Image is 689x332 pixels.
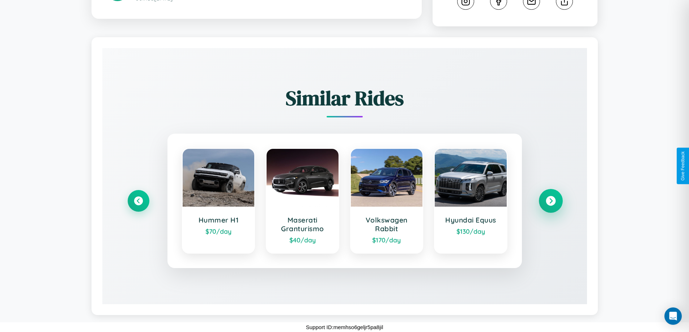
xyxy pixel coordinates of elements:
h3: Maserati Granturismo [274,216,331,233]
h3: Hyundai Equus [442,216,499,224]
a: Hummer H1$70/day [182,148,255,254]
div: $ 170 /day [358,236,416,244]
div: Open Intercom Messenger [664,307,682,325]
h3: Volkswagen Rabbit [358,216,416,233]
h2: Similar Rides [128,84,562,112]
p: Support ID: memhso6geljr5pa8jil [306,322,383,332]
a: Volkswagen Rabbit$170/day [350,148,424,254]
div: $ 130 /day [442,227,499,235]
div: Give Feedback [680,151,685,181]
a: Hyundai Equus$130/day [434,148,507,254]
a: Maserati Granturismo$40/day [266,148,339,254]
div: $ 70 /day [190,227,247,235]
h3: Hummer H1 [190,216,247,224]
div: $ 40 /day [274,236,331,244]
